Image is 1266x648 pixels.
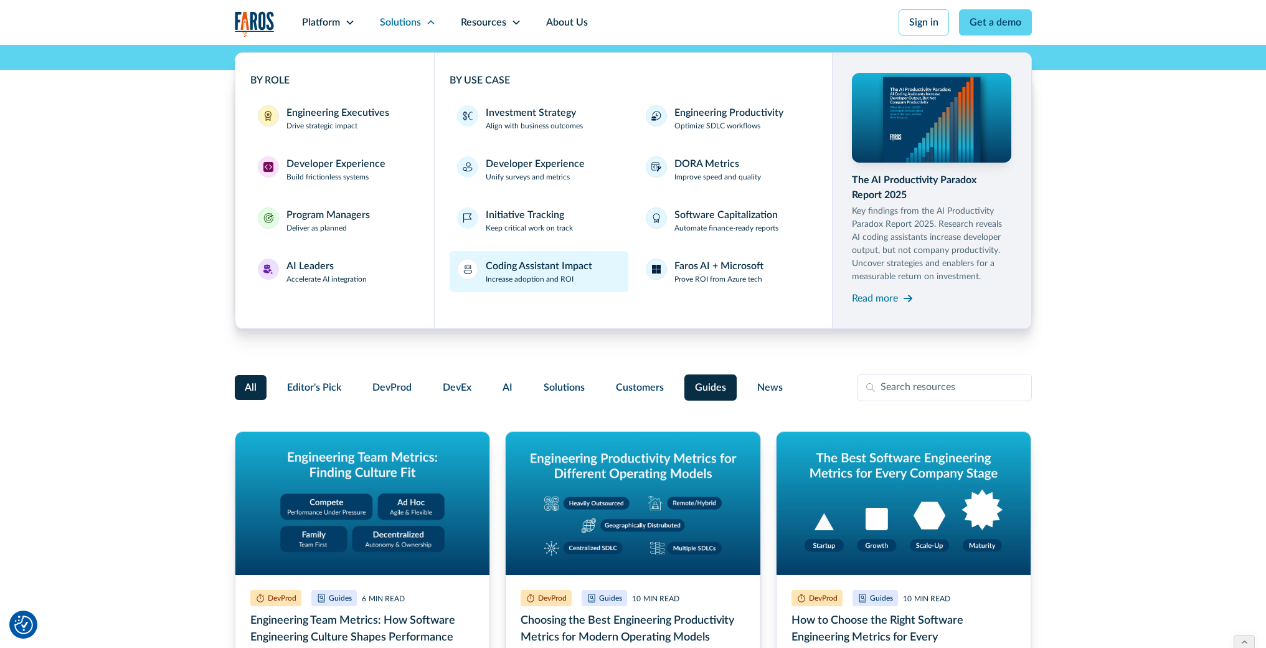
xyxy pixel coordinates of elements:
[486,105,576,120] div: Investment Strategy
[250,73,420,88] div: BY ROLE
[777,432,1031,575] img: On blue gradient, graphic titled 'The Best Software Engineering Metrics for Every Company Stage' ...
[486,274,574,285] p: Increase adoption and ROI
[235,374,1032,401] form: Filter Form
[486,259,592,274] div: Coding Assistant Impact
[674,259,763,274] div: Faros AI + Microsoft
[250,98,420,139] a: Engineering ExecutivesEngineering ExecutivesDrive strategic impact
[372,380,412,395] span: DevProd
[450,200,628,241] a: Initiative TrackingKeep critical work on track
[450,251,628,292] a: Coding Assistant ImpactIncrease adoption and ROI
[503,380,513,395] span: AI
[286,259,334,274] div: AI Leaders
[286,222,347,234] p: Deliver as planned
[616,380,664,395] span: Customers
[263,213,273,223] img: Program Managers
[302,15,340,30] div: Platform
[486,120,583,131] p: Align with business outcomes
[857,374,1032,401] input: Search resources
[380,15,421,30] div: Solutions
[674,105,783,120] div: Engineering Productivity
[638,200,817,241] a: Software CapitalizationAutomate finance-ready reports
[674,274,762,285] p: Prove ROI from Azure tech
[899,9,949,36] a: Sign in
[14,616,33,634] img: Revisit consent button
[852,205,1011,283] p: Key findings from the AI Productivity Paradox Report 2025. Research reveals AI coding assistants ...
[450,98,628,139] a: Investment StrategyAlign with business outcomes
[263,162,273,172] img: Developer Experience
[638,149,817,190] a: DORA MetricsImprove speed and quality
[286,120,357,131] p: Drive strategic impact
[450,149,628,190] a: Developer ExperienceUnify surveys and metrics
[235,432,490,575] img: Graphic titled 'Engineering Team Metrics: Finding Culture Fit' with four cultural models: Compete...
[506,432,760,575] img: Graphic titled 'Engineering productivity metrics for different operating models' showing five mod...
[250,149,420,190] a: Developer ExperienceDeveloper ExperienceBuild frictionless systems
[14,616,33,634] button: Cookie Settings
[486,207,564,222] div: Initiative Tracking
[638,98,817,139] a: Engineering ProductivityOptimize SDLC workflows
[486,156,585,171] div: Developer Experience
[757,380,783,395] span: News
[263,264,273,274] img: AI Leaders
[235,11,275,37] a: home
[674,207,778,222] div: Software Capitalization
[674,120,760,131] p: Optimize SDLC workflows
[486,171,570,183] p: Unify surveys and metrics
[852,73,1011,308] a: The AI Productivity Paradox Report 2025Key findings from the AI Productivity Paradox Report 2025....
[852,173,1011,202] div: The AI Productivity Paradox Report 2025
[695,380,726,395] span: Guides
[235,11,275,37] img: Logo of the analytics and reporting company Faros.
[286,171,369,183] p: Build frictionless systems
[250,200,420,241] a: Program ManagersProgram ManagersDeliver as planned
[544,380,585,395] span: Solutions
[286,274,367,285] p: Accelerate AI integration
[287,380,341,395] span: Editor's Pick
[674,156,739,171] div: DORA Metrics
[443,380,471,395] span: DevEx
[250,251,420,292] a: AI LeadersAI LeadersAccelerate AI integration
[286,207,370,222] div: Program Managers
[486,222,573,234] p: Keep critical work on track
[263,111,273,121] img: Engineering Executives
[461,15,506,30] div: Resources
[959,9,1032,36] a: Get a demo
[245,380,257,395] span: All
[674,222,778,234] p: Automate finance-ready reports
[235,45,1032,329] nav: Solutions
[674,171,761,183] p: Improve speed and quality
[450,73,817,88] div: BY USE CASE
[286,105,389,120] div: Engineering Executives
[638,251,817,292] a: Faros AI + MicrosoftProve ROI from Azure tech
[852,291,898,306] div: Read more
[286,156,385,171] div: Developer Experience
